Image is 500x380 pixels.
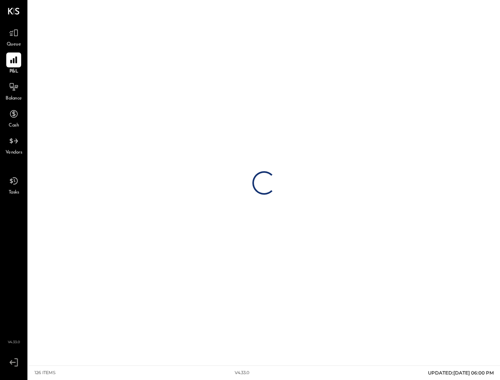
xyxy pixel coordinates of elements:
[428,370,494,376] span: UPDATED: [DATE] 06:00 PM
[7,41,21,48] span: Queue
[9,122,19,129] span: Cash
[9,68,18,75] span: P&L
[0,25,27,48] a: Queue
[0,134,27,156] a: Vendors
[0,174,27,196] a: Tasks
[5,149,22,156] span: Vendors
[9,189,19,196] span: Tasks
[0,80,27,102] a: Balance
[0,107,27,129] a: Cash
[34,370,56,376] div: 126 items
[5,95,22,102] span: Balance
[0,52,27,75] a: P&L
[235,370,249,376] div: v 4.33.0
